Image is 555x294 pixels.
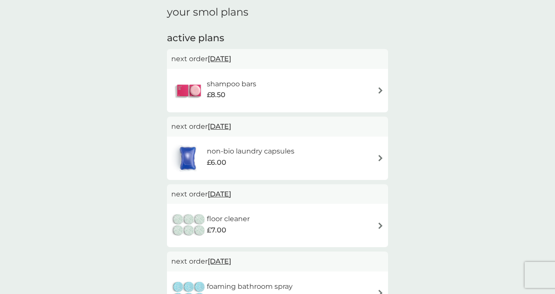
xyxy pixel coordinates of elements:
img: non-bio laundry capsules [171,143,204,173]
p: next order [171,121,384,132]
img: arrow right [377,87,384,94]
h2: active plans [167,32,388,45]
span: [DATE] [208,186,231,203]
p: next order [171,53,384,65]
img: shampoo bars [171,75,207,106]
p: next order [171,189,384,200]
h1: your smol plans [167,6,388,19]
span: £6.00 [207,157,226,168]
img: floor cleaner [171,210,207,241]
h6: floor cleaner [207,213,250,225]
span: [DATE] [208,253,231,270]
img: arrow right [377,222,384,229]
h6: non-bio laundry capsules [207,146,294,157]
span: [DATE] [208,118,231,135]
span: £7.00 [207,225,226,236]
h6: foaming bathroom spray [207,281,293,292]
span: £8.50 [207,89,225,101]
img: arrow right [377,155,384,161]
h6: shampoo bars [207,78,256,90]
p: next order [171,256,384,267]
span: [DATE] [208,50,231,67]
